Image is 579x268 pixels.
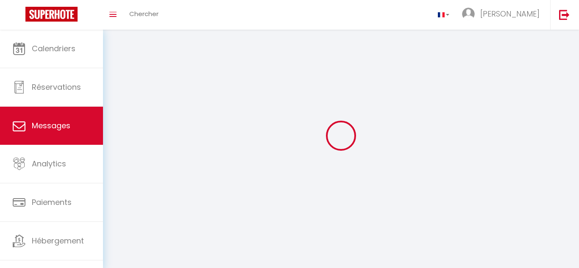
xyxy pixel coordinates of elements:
span: Calendriers [32,43,75,54]
span: Réservations [32,82,81,92]
img: ... [462,8,475,20]
span: Hébergement [32,235,84,246]
span: Analytics [32,158,66,169]
span: Messages [32,120,70,131]
img: logout [559,9,570,20]
span: Paiements [32,197,72,207]
span: Chercher [129,9,159,18]
span: [PERSON_NAME] [480,8,540,19]
img: Super Booking [25,7,78,22]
